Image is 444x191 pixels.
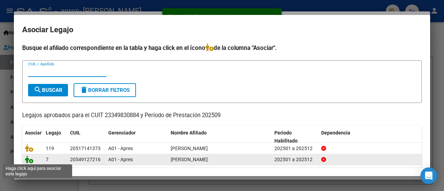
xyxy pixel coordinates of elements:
div: 20517141373 [70,145,101,153]
span: 7 [46,157,49,162]
datatable-header-cell: CUIL [67,125,105,148]
span: Nombre Afiliado [171,130,207,136]
button: Borrar Filtros [74,83,136,97]
span: 119 [46,146,54,151]
div: 20549127216 [70,156,101,164]
span: Gerenciador [108,130,136,136]
span: A01 - Apres [108,146,133,151]
span: Legajo [46,130,61,136]
span: A01 - Apres [108,157,133,162]
span: ROMAN JUAN MANUEL [171,146,208,151]
span: Borrar Filtros [80,87,130,93]
mat-icon: search [34,86,42,94]
div: 202501 a 202512 [274,156,316,164]
datatable-header-cell: Legajo [43,125,67,148]
h4: Busque el afiliado correspondiente en la tabla y haga click en el ícono de la columna "Asociar". [22,43,422,52]
div: Open Intercom Messenger [420,167,437,184]
button: Buscar [28,84,68,96]
datatable-header-cell: Periodo Habilitado [272,125,318,148]
span: PERNISA RAMIRO [171,157,208,162]
span: Buscar [34,87,62,93]
h2: Asociar Legajo [22,23,422,36]
datatable-header-cell: Nombre Afiliado [168,125,272,148]
datatable-header-cell: Asociar [22,125,43,148]
span: Periodo Habilitado [274,130,298,144]
mat-icon: delete [80,86,88,94]
div: 202501 a 202512 [274,145,316,153]
span: Asociar [25,130,42,136]
p: Legajos aprobados para el CUIT 23349830884 y Período de Prestación 202509 [22,111,422,120]
datatable-header-cell: Gerenciador [105,125,168,148]
span: CUIL [70,130,80,136]
datatable-header-cell: Dependencia [318,125,422,148]
span: Dependencia [321,130,350,136]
